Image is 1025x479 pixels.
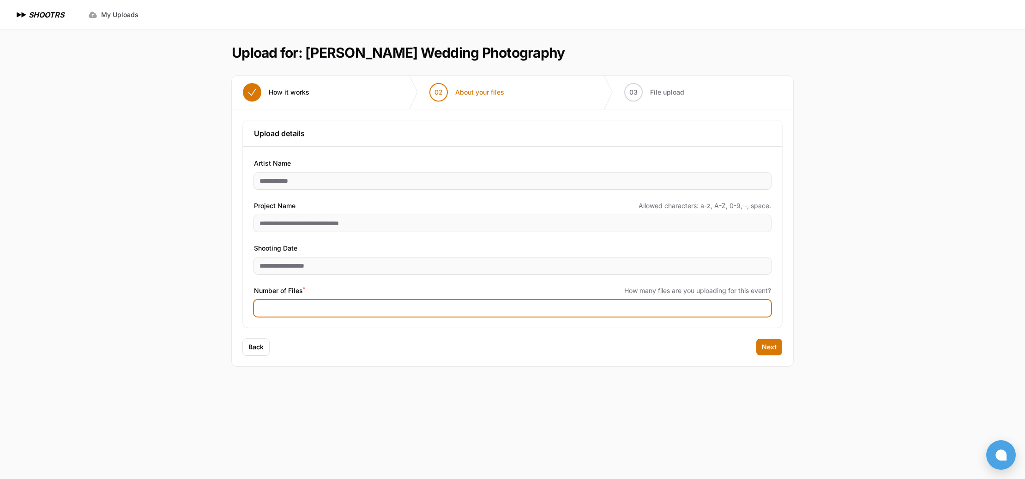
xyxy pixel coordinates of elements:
[15,9,64,20] a: SHOOTRS SHOOTRS
[254,200,295,211] span: Project Name
[248,342,264,352] span: Back
[650,88,684,97] span: File upload
[254,158,291,169] span: Artist Name
[756,339,782,355] button: Next
[254,243,297,254] span: Shooting Date
[101,10,139,19] span: My Uploads
[639,201,771,210] span: Allowed characters: a-z, A-Z, 0-9, -, space.
[418,76,515,109] button: 02 About your files
[624,286,771,295] span: How many files are you uploading for this event?
[232,76,320,109] button: How it works
[15,9,29,20] img: SHOOTRS
[83,6,144,23] a: My Uploads
[269,88,309,97] span: How it works
[613,76,695,109] button: 03 File upload
[232,44,565,61] h1: Upload for: [PERSON_NAME] Wedding Photography
[254,128,771,139] h3: Upload details
[254,285,305,296] span: Number of Files
[455,88,504,97] span: About your files
[762,342,777,352] span: Next
[986,440,1016,470] button: Open chat window
[243,339,269,355] button: Back
[29,9,64,20] h1: SHOOTRS
[629,88,638,97] span: 03
[434,88,443,97] span: 02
